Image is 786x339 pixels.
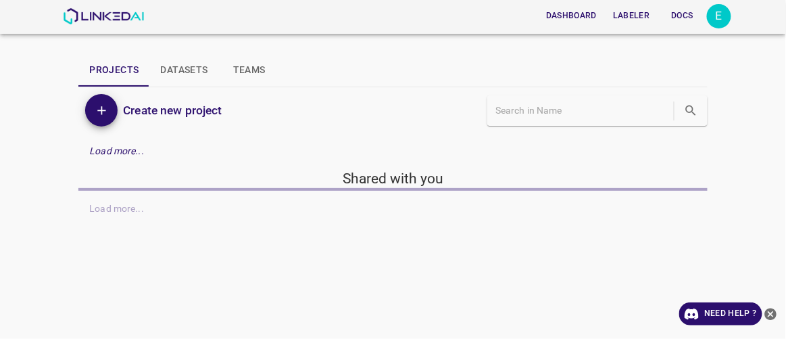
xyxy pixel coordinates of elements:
img: LinkedAI [63,8,145,24]
button: Teams [219,54,280,87]
a: Labeler [605,2,658,30]
div: Load more... [78,139,707,164]
button: Open settings [707,4,731,28]
button: Projects [78,54,149,87]
button: Datasets [150,54,219,87]
button: Add [85,94,118,127]
a: Dashboard [538,2,605,30]
a: Docs [658,2,707,30]
a: Create new project [118,101,222,120]
a: Need Help ? [679,302,762,325]
button: Labeler [608,5,655,27]
input: Search in Name [495,101,671,120]
button: Dashboard [541,5,602,27]
div: E [707,4,731,28]
em: Load more... [89,145,144,156]
h6: Create new project [123,101,222,120]
button: close-help [762,302,779,325]
button: search [677,97,705,125]
button: Docs [661,5,704,27]
h5: Shared with you [78,169,707,188]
